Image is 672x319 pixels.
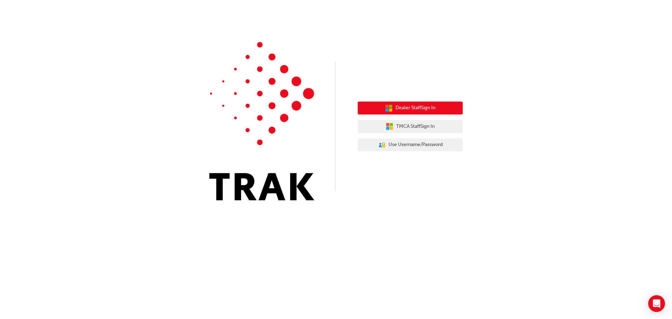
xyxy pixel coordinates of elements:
[396,123,435,131] span: TMCA Staff Sign In
[648,295,665,312] div: Open Intercom Messenger
[358,102,463,115] button: Dealer StaffSign In
[209,42,314,200] img: Trak
[395,104,435,112] span: Dealer Staff Sign In
[388,141,443,149] span: Use Username/Password
[358,138,463,152] button: Use Username/Password
[358,120,463,133] button: TMCA StaffSign In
